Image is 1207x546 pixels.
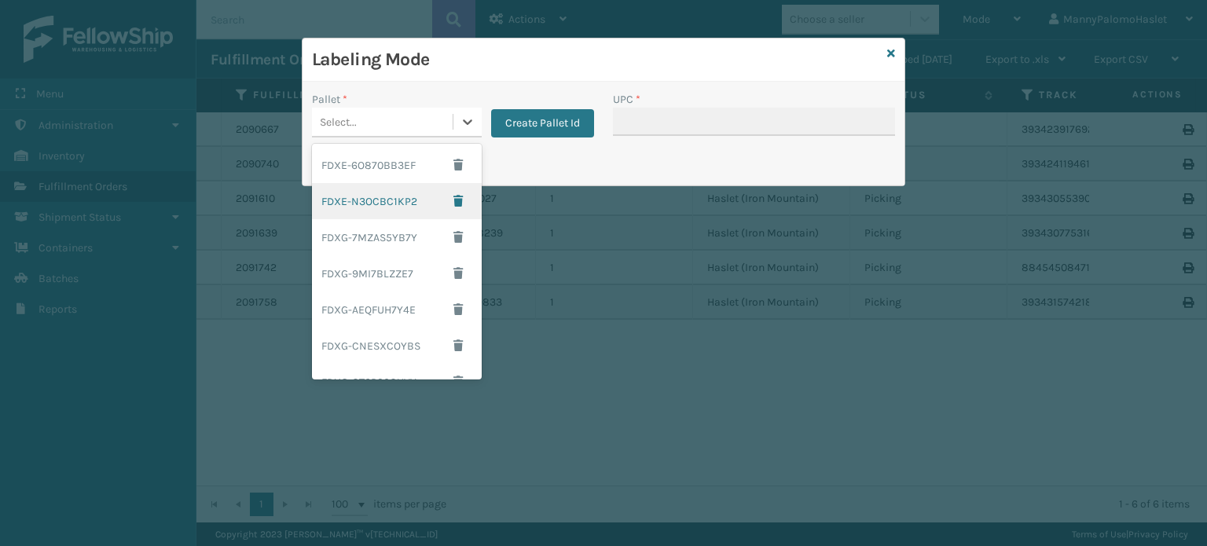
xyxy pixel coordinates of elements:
[312,328,482,364] div: FDXG-CNESXCOYBS
[312,291,482,328] div: FDXG-AEQFUH7Y4E
[613,91,640,108] label: UPC
[312,147,482,183] div: FDXE-6O870BB3EF
[312,219,482,255] div: FDXG-7MZAS5YB7Y
[312,91,347,108] label: Pallet
[312,255,482,291] div: FDXG-9MI7BLZZE7
[491,109,594,137] button: Create Pallet Id
[320,114,357,130] div: Select...
[312,364,482,400] div: FDXG-CT0P29OUVY
[312,183,482,219] div: FDXE-N3OCBC1KP2
[312,48,881,71] h3: Labeling Mode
